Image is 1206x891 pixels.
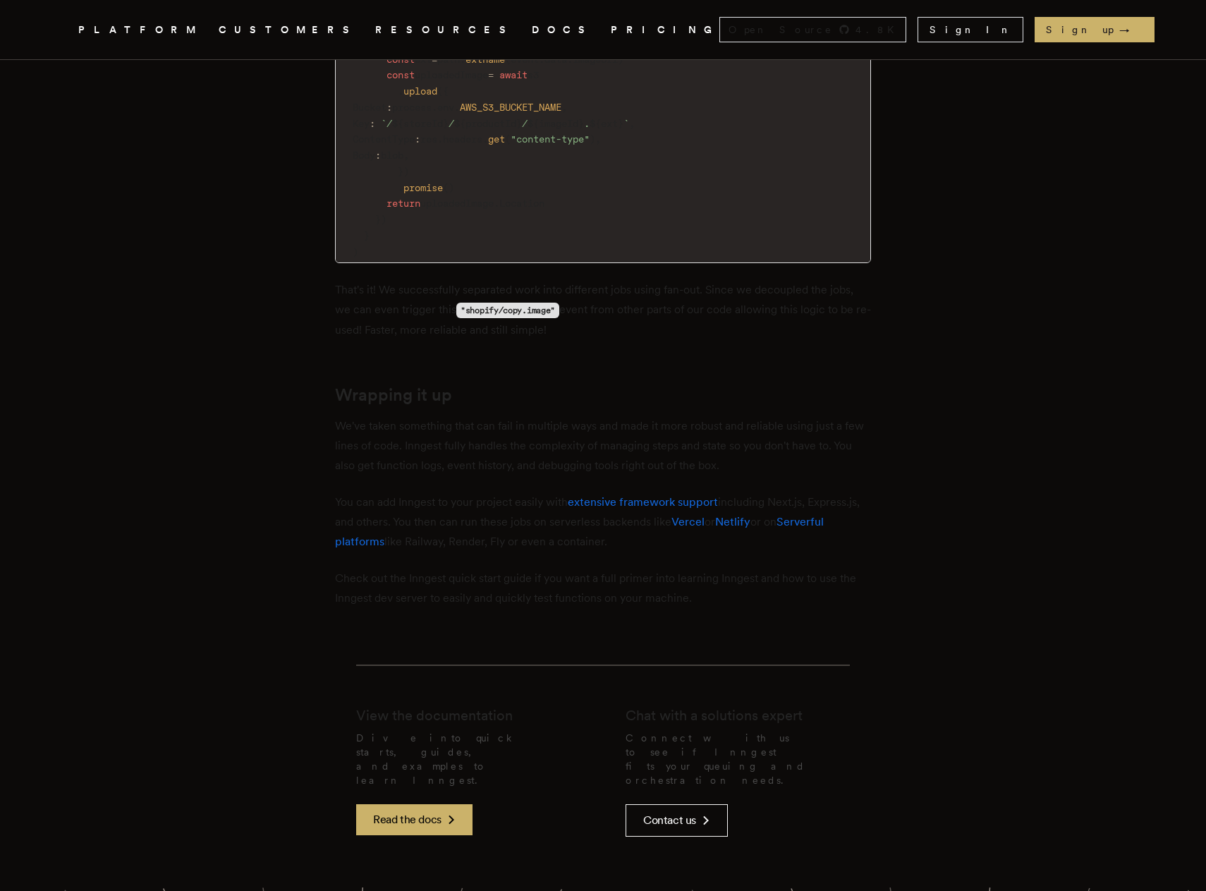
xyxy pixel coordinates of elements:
span: : [386,102,392,113]
span: , [403,150,409,161]
h2: Wrapping it up [335,385,871,405]
span: data [544,54,567,65]
span: . [494,198,499,209]
span: const [386,69,415,80]
span: ) [590,133,595,145]
span: event [511,54,539,65]
a: Sign In [918,17,1023,42]
span: s3 [528,69,539,80]
a: DOCS [532,21,594,39]
span: ( [505,133,511,145]
span: : [370,118,375,129]
h2: View the documentation [356,705,513,725]
span: Key [353,118,370,129]
span: : [375,150,381,161]
span: } [578,118,584,129]
span: ` [623,118,629,129]
span: : [415,133,420,145]
a: Contact us [626,804,728,837]
button: PLATFORM [78,21,202,39]
span: Bucket [353,102,386,113]
span: , [595,133,601,145]
p: We've taken something that can fail in multiple ways and made it more robust and reliable using j... [335,416,871,475]
span: headers [443,133,482,145]
span: productId [465,118,516,129]
span: . [482,133,488,145]
span: ( [505,54,511,65]
span: / [386,118,392,129]
span: path [437,54,460,65]
button: RESOURCES [375,21,515,39]
span: } [516,118,522,129]
code: "shopify/copy.image" [456,303,559,318]
span: res [420,133,437,145]
span: Body [353,150,375,161]
span: ) [618,54,623,65]
span: . [539,54,544,65]
span: ext [601,118,618,129]
span: . [432,102,437,113]
span: imageUrl [573,54,618,65]
span: ${ [392,118,403,129]
span: { [443,85,449,97]
p: That's it! We successfully separated work into different jobs using fan-out. Since we decoupled t... [335,280,871,340]
span: . [398,85,403,97]
span: ( [443,182,449,193]
span: → [1119,23,1143,37]
a: PRICING [611,21,719,39]
span: . [460,54,465,65]
span: . [567,54,573,65]
span: imageId [539,118,578,129]
span: ext [415,54,432,65]
span: ) [403,166,409,177]
span: ContentType [353,133,415,145]
span: . [437,133,443,145]
span: ) [353,246,358,257]
span: . [398,182,403,193]
span: , [561,102,567,113]
span: get [488,133,505,145]
span: storeId [403,118,443,129]
span: } [375,214,381,225]
span: ${ [590,118,601,129]
span: "content-type" [511,133,590,145]
span: uploadedImage [420,198,494,209]
span: / [449,118,454,129]
span: = [488,69,494,80]
h2: Chat with a solutions expert [626,705,803,725]
p: Check out the Inngest quick start guide if you want a full primer into learning Inngest and how t... [335,569,871,608]
span: / [522,118,528,129]
span: } [398,166,403,177]
span: upload [403,85,437,97]
span: return [386,198,420,209]
a: CUSTOMERS [219,21,358,39]
span: Open Source [729,23,833,37]
p: Dive into quick starts, guides, and examples to learn Inngest. [356,731,580,787]
span: } [364,230,370,241]
span: ${ [528,118,539,129]
a: Sign up [1035,17,1155,42]
span: blob [381,150,403,161]
span: promise [403,182,443,193]
span: . [584,118,590,129]
span: AWS_S3_BUCKET_NAME [460,102,561,113]
span: extname [465,54,505,65]
span: ${ [454,118,465,129]
span: const [386,54,415,65]
span: ( [437,85,443,97]
span: ) [381,214,386,225]
span: , [629,118,635,129]
span: ) [449,182,454,193]
span: process [392,102,432,113]
span: await [499,69,528,80]
span: = [432,54,437,65]
span: } [618,118,623,129]
span: ` [381,118,386,129]
span: uploadedImage [415,69,488,80]
p: Connect with us to see if Inngest fits your queuing and orchestration needs. [626,731,850,787]
a: Read the docs [356,804,473,835]
a: Netlify [715,515,750,528]
span: env [437,102,454,113]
